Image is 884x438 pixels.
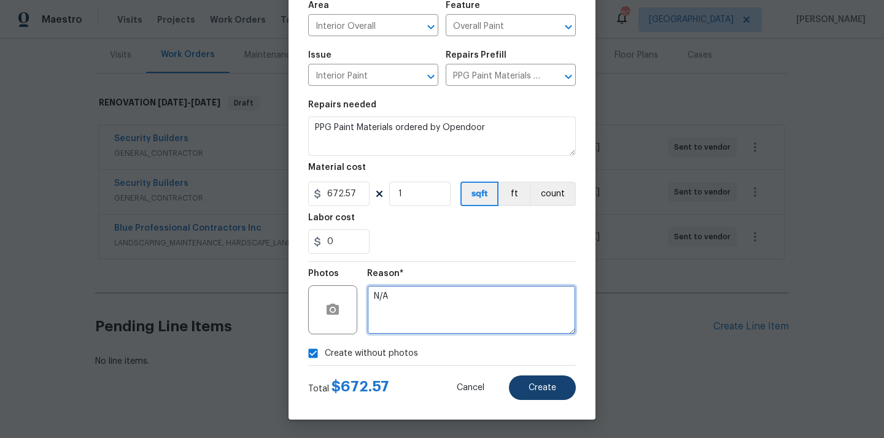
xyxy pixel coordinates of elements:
[308,269,339,278] h5: Photos
[308,51,331,60] h5: Issue
[331,379,389,394] span: $ 672.57
[498,182,530,206] button: ft
[422,18,440,36] button: Open
[446,51,506,60] h5: Repairs Prefill
[308,213,355,222] h5: Labor cost
[530,182,576,206] button: count
[437,375,504,400] button: Cancel
[308,101,376,109] h5: Repairs needed
[560,68,577,85] button: Open
[529,383,556,393] span: Create
[367,285,576,334] textarea: N/A
[308,163,366,172] h5: Material cost
[325,347,418,360] span: Create without photos
[367,269,403,278] h5: Reason*
[308,380,389,395] div: Total
[560,18,577,36] button: Open
[509,375,576,400] button: Create
[460,182,498,206] button: sqft
[308,117,576,156] textarea: PPG Paint Materials ordered by Opendoor
[422,68,440,85] button: Open
[446,1,480,10] h5: Feature
[308,1,329,10] h5: Area
[457,383,484,393] span: Cancel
